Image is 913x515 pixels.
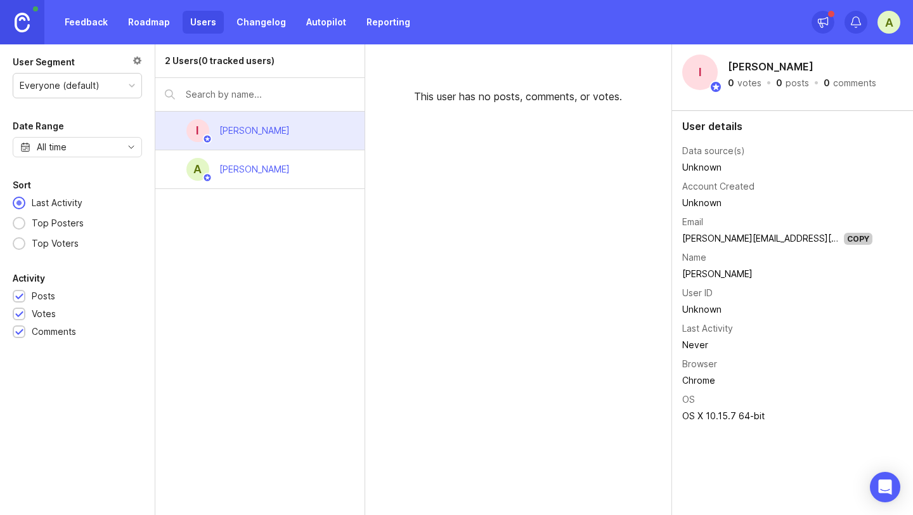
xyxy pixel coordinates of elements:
td: Chrome [682,372,872,389]
div: I [186,119,209,142]
div: 0 [776,79,782,88]
div: Top Posters [25,216,90,230]
a: Users [183,11,224,34]
div: Votes [32,307,56,321]
td: [PERSON_NAME] [682,266,872,282]
div: I [682,55,718,90]
a: Reporting [359,11,418,34]
div: comments [833,79,876,88]
div: A [186,158,209,181]
div: Everyone (default) [20,79,100,93]
img: Canny Home [15,13,30,32]
svg: toggle icon [121,142,141,152]
input: Search by name... [186,88,355,101]
div: Never [682,338,872,352]
div: Browser [682,357,717,371]
td: Unknown [682,159,872,176]
div: Account Created [682,179,754,193]
div: votes [737,79,761,88]
button: A [877,11,900,34]
div: Activity [13,271,45,286]
a: [PERSON_NAME][EMAIL_ADDRESS][DOMAIN_NAME] [682,233,898,244]
div: Email [682,215,703,229]
div: Top Voters [25,237,85,251]
h2: [PERSON_NAME] [725,57,816,76]
div: posts [786,79,809,88]
div: 0 [728,79,734,88]
a: Feedback [57,11,115,34]
div: · [765,79,772,88]
div: Comments [32,325,76,339]
div: · [813,79,820,88]
div: 0 [824,79,830,88]
div: Copy [844,233,872,245]
a: Changelog [229,11,294,34]
div: Unknown [682,303,872,316]
div: Last Activity [682,322,733,336]
div: [PERSON_NAME] [219,162,290,176]
div: Posts [32,289,55,303]
a: Roadmap [120,11,178,34]
img: member badge [202,134,212,144]
div: OS [682,393,695,407]
img: member badge [202,173,212,183]
div: This user has no posts, comments, or votes. [365,44,671,114]
div: Last Activity [25,196,89,210]
div: 2 Users (0 tracked users) [165,54,275,68]
img: member badge [709,81,722,93]
div: User ID [682,286,713,300]
div: Unknown [682,196,872,210]
div: User Segment [13,55,75,70]
div: Name [682,251,706,264]
div: Data source(s) [682,144,745,158]
a: Autopilot [299,11,354,34]
td: OS X 10.15.7 64-bit [682,408,872,424]
div: [PERSON_NAME] [219,124,290,138]
div: All time [37,140,67,154]
div: Sort [13,178,31,193]
div: Date Range [13,119,64,134]
div: User details [682,121,903,131]
div: Open Intercom Messenger [870,472,900,502]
